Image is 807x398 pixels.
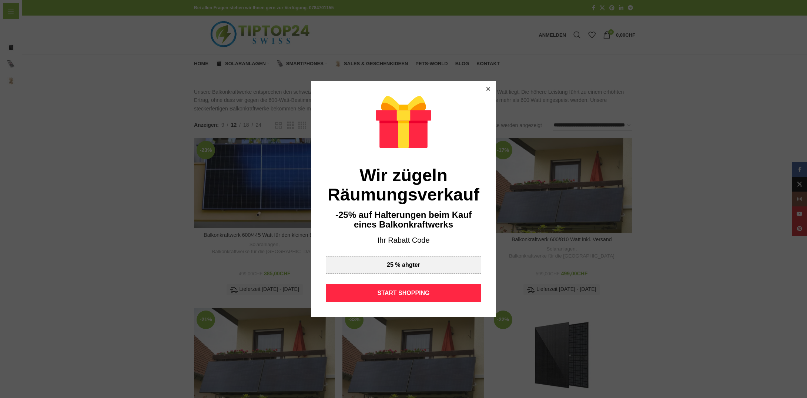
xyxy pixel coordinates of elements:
[326,256,481,274] div: 25 % ahgter
[326,166,481,204] div: Wir zügeln Räumungsverkauf
[326,210,481,230] div: -25% auf Halterungen beim Kauf eines Balkonkraftwerks
[387,262,420,268] div: 25 % ahgter
[326,235,481,246] div: Ihr Rabatt Code
[326,284,481,302] div: START SHOPPING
